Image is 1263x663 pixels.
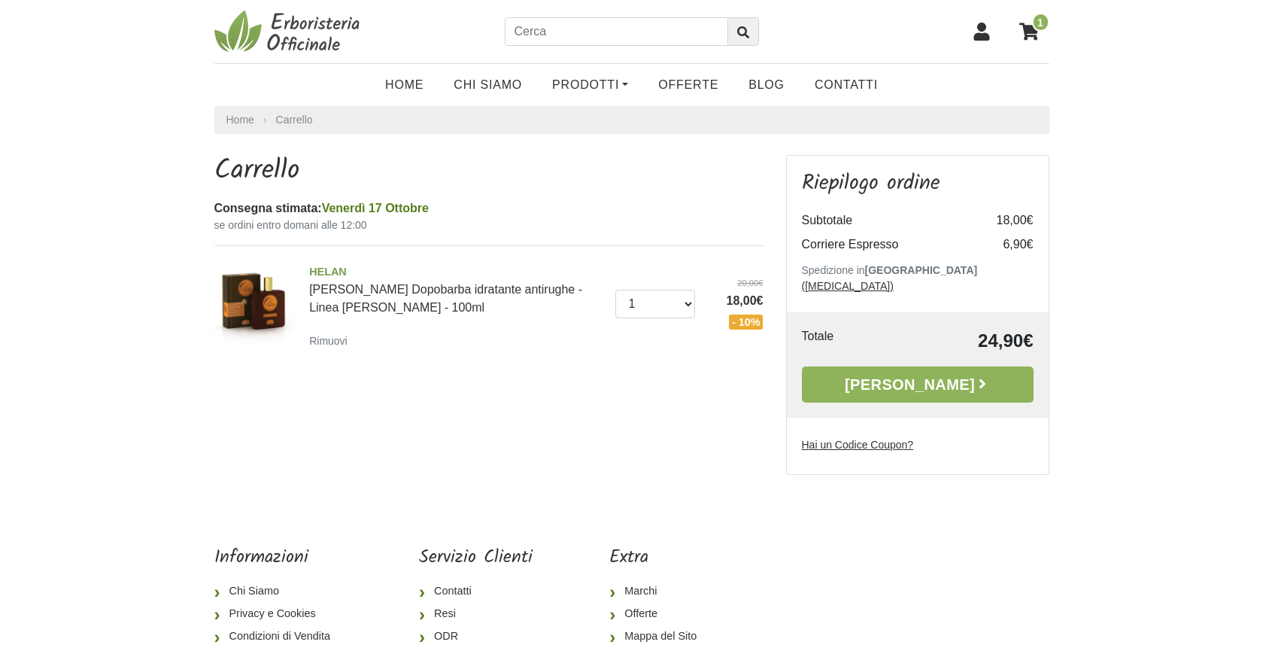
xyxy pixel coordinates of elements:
[973,208,1034,233] td: 18,00€
[419,603,533,625] a: Resi
[214,603,342,625] a: Privacy e Cookies
[214,625,342,648] a: Condizioni di Vendita
[214,547,342,569] h5: Informazioni
[276,114,313,126] a: Carrello
[733,70,800,100] a: Blog
[1012,13,1049,50] a: 1
[973,233,1034,257] td: 6,90€
[802,366,1034,403] a: [PERSON_NAME]
[609,547,709,569] h5: Extra
[309,264,604,281] span: HELAN
[505,17,728,46] input: Cerca
[419,625,533,648] a: ODR
[214,9,365,54] img: Erboristeria Officinale
[370,70,439,100] a: Home
[1032,13,1049,32] span: 1
[802,439,914,451] u: Hai un Codice Coupon?
[609,603,709,625] a: Offerte
[887,327,1034,354] td: 24,90€
[865,264,978,276] b: [GEOGRAPHIC_DATA]
[643,70,733,100] a: OFFERTE
[802,327,887,354] td: Totale
[209,258,299,348] img: Balsamo Dopobarba idratante antirughe - Linea Olmo - 100ml
[802,437,914,453] label: Hai un Codice Coupon?
[309,331,354,350] a: Rimuovi
[802,171,1034,196] h3: Riepilogo ordine
[419,547,533,569] h5: Servizio Clienti
[802,208,973,233] td: Subtotale
[537,70,643,100] a: Prodotti
[802,263,1034,294] p: Spedizione in
[729,315,764,330] span: - 10%
[802,280,894,292] a: ([MEDICAL_DATA])
[309,264,604,314] a: HELAN[PERSON_NAME] Dopobarba idratante antirughe - Linea [PERSON_NAME] - 100ml
[802,233,973,257] td: Corriere Espresso
[800,70,893,100] a: Contatti
[322,202,429,214] span: Venerdì 17 Ottobre
[214,199,764,217] div: Consegna stimata:
[214,155,764,187] h1: Carrello
[785,547,1049,600] iframe: fb:page Facebook Social Plugin
[309,335,348,347] small: Rimuovi
[609,580,709,603] a: Marchi
[214,217,764,233] small: se ordini entro domani alle 12:00
[609,625,709,648] a: Mappa del Sito
[214,580,342,603] a: Chi Siamo
[419,580,533,603] a: Contatti
[439,70,537,100] a: Chi Siamo
[706,292,764,310] span: 18,00€
[706,277,764,290] del: 20,00€
[214,106,1049,134] nav: breadcrumb
[226,112,254,128] a: Home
